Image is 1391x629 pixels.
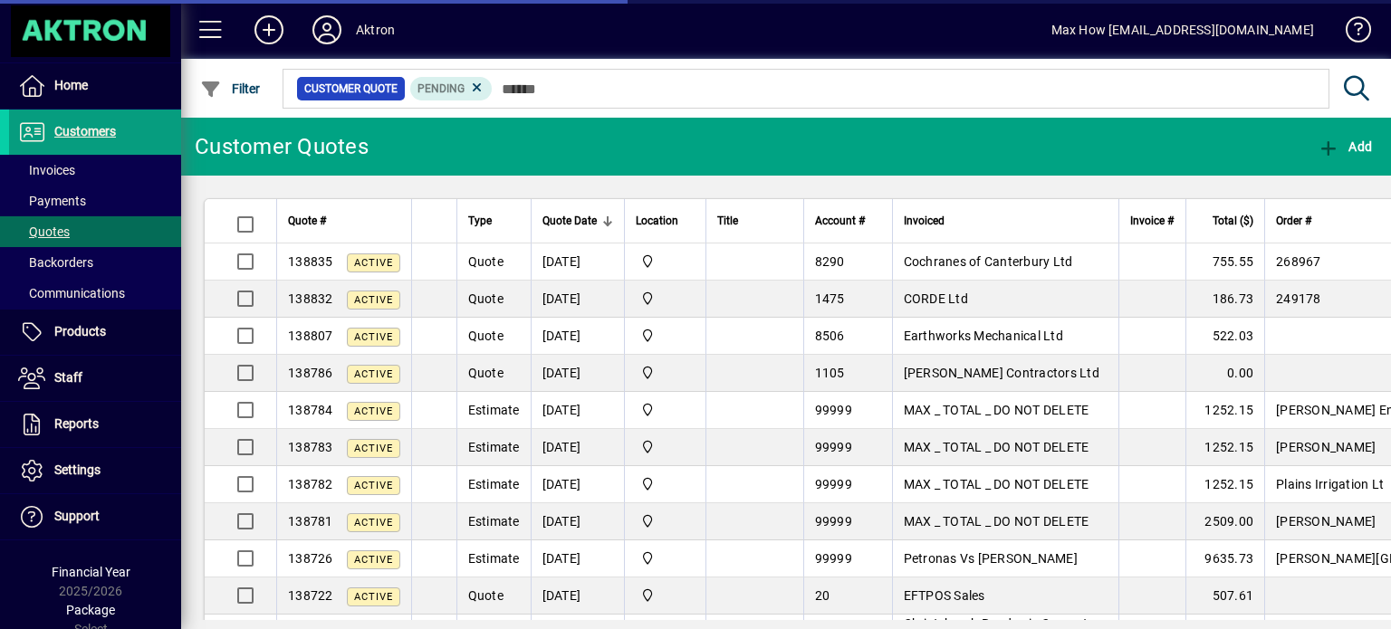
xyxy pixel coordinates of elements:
[9,247,181,278] a: Backorders
[468,551,520,566] span: Estimate
[904,440,1089,454] span: MAX _ TOTAL _ DO NOT DELETE
[815,211,881,231] div: Account #
[1332,4,1368,62] a: Knowledge Base
[354,517,393,529] span: Active
[9,278,181,309] a: Communications
[636,400,695,420] span: Central
[1185,503,1264,540] td: 2509.00
[9,356,181,401] a: Staff
[200,81,261,96] span: Filter
[636,211,678,231] span: Location
[18,286,125,300] span: Communications
[9,310,181,355] a: Products
[815,403,852,417] span: 99999
[636,363,695,383] span: Central
[9,448,181,493] a: Settings
[815,254,845,269] span: 8290
[815,291,845,306] span: 1475
[904,477,1089,491] span: MAX _ TOTAL _ DO NOT DELETE
[636,511,695,531] span: Central
[288,211,326,231] span: Quote #
[288,366,333,380] span: 138786
[1276,514,1376,529] span: [PERSON_NAME]
[636,211,695,231] div: Location
[288,588,333,603] span: 138722
[636,474,695,494] span: Central
[904,329,1063,343] span: Earthworks Mechanical Ltd
[52,565,130,579] span: Financial Year
[18,163,75,177] span: Invoices
[815,514,852,529] span: 99999
[54,509,100,523] span: Support
[354,480,393,491] span: Active
[196,72,265,105] button: Filter
[354,331,393,343] span: Active
[904,514,1089,529] span: MAX _ TOTAL _ DO NOT DELETE
[636,326,695,346] span: Central
[9,186,181,216] a: Payments
[904,291,968,306] span: CORDE Ltd
[240,14,298,46] button: Add
[1276,440,1376,454] span: [PERSON_NAME]
[9,216,181,247] a: Quotes
[636,252,695,272] span: Central
[468,291,504,306] span: Quote
[815,329,845,343] span: 8506
[717,211,792,231] div: Title
[531,243,624,281] td: [DATE]
[288,291,333,306] span: 138832
[410,77,493,100] mat-chip: Pending Status: Pending
[468,514,520,529] span: Estimate
[1276,477,1384,491] span: Plains Irrigation Lt
[531,503,624,540] td: [DATE]
[904,403,1089,417] span: MAX _ TOTAL _ DO NOT DELETE
[288,254,333,269] span: 138835
[288,211,400,231] div: Quote #
[304,80,398,98] span: Customer Quote
[9,494,181,539] a: Support
[815,440,852,454] span: 99999
[468,477,520,491] span: Estimate
[531,281,624,318] td: [DATE]
[288,551,333,566] span: 138726
[1185,429,1264,466] td: 1252.15
[354,257,393,269] span: Active
[18,194,86,208] span: Payments
[531,540,624,577] td: [DATE]
[9,402,181,447] a: Reports
[54,124,116,138] span: Customers
[468,366,504,380] span: Quote
[1185,355,1264,392] td: 0.00
[354,405,393,417] span: Active
[531,429,624,466] td: [DATE]
[9,155,181,186] a: Invoices
[468,211,492,231] span: Type
[54,462,101,477] span: Settings
[18,224,70,239] span: Quotes
[195,132,369,161] div: Customer Quotes
[354,591,393,603] span: Active
[1051,15,1314,44] div: Max How [EMAIL_ADDRESS][DOMAIN_NAME]
[636,586,695,605] span: Central
[815,551,852,566] span: 99999
[468,403,520,417] span: Estimate
[1185,577,1264,615] td: 507.61
[354,294,393,306] span: Active
[531,318,624,355] td: [DATE]
[288,514,333,529] span: 138781
[1213,211,1253,231] span: Total ($)
[288,477,333,491] span: 138782
[54,416,99,431] span: Reports
[815,366,845,380] span: 1105
[1185,318,1264,355] td: 522.03
[1185,243,1264,281] td: 755.55
[288,403,333,417] span: 138784
[66,603,115,617] span: Package
[1185,466,1264,503] td: 1252.15
[542,211,613,231] div: Quote Date
[815,588,830,603] span: 20
[54,78,88,92] span: Home
[54,324,106,338] span: Products
[531,392,624,429] td: [DATE]
[531,466,624,503] td: [DATE]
